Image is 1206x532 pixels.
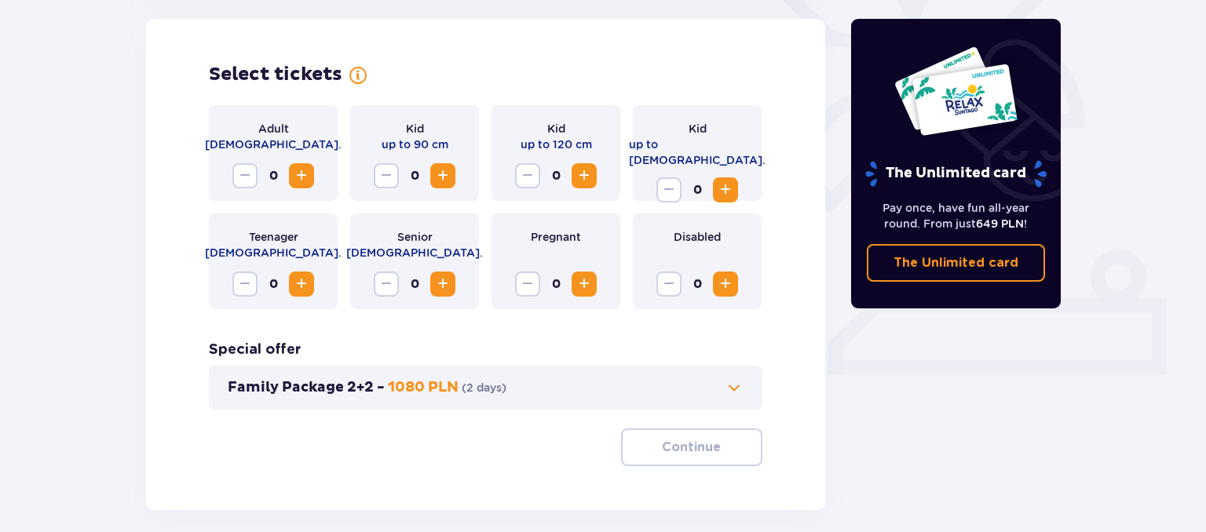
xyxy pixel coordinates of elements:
[572,163,597,188] button: Increase
[402,271,427,297] span: 0
[656,177,682,202] button: Decrease
[572,271,597,297] button: Increase
[397,229,433,245] p: Senior
[406,121,424,137] p: Kid
[261,271,286,297] span: 0
[894,46,1018,137] img: Two entry cards to Suntago with the word 'UNLIMITED RELAX', featuring a white background with tro...
[656,271,682,297] button: Decrease
[228,378,385,397] p: Family Package 2+2 -
[430,163,455,188] button: Increase
[543,163,568,188] span: 0
[515,271,540,297] button: Decrease
[382,137,448,152] p: up to 90 cm
[249,229,298,245] p: Teenager
[209,341,301,359] h3: Special offer
[374,271,399,297] button: Decrease
[346,245,483,261] p: [DEMOGRAPHIC_DATA].
[289,163,314,188] button: Increase
[621,428,762,466] button: Continue
[209,63,342,86] h2: Select tickets
[430,271,455,297] button: Increase
[543,271,568,297] span: 0
[547,121,565,137] p: Kid
[374,163,399,188] button: Decrease
[232,163,258,188] button: Decrease
[228,378,744,397] button: Family Package 2+2 -1080 PLN(2 days)
[867,200,1046,231] p: Pay once, have fun all-year round. From just !
[521,137,592,152] p: up to 120 cm
[713,177,738,202] button: Increase
[867,244,1046,282] a: The Unlimited card
[205,137,342,152] p: [DEMOGRAPHIC_DATA].
[864,160,1048,188] p: The Unlimited card
[402,163,427,188] span: 0
[976,217,1024,230] span: 649 PLN
[674,229,721,245] p: Disabled
[685,177,710,202] span: 0
[232,271,258,297] button: Decrease
[629,137,766,168] p: up to [DEMOGRAPHIC_DATA].
[689,121,707,137] p: Kid
[894,254,1018,271] p: The Unlimited card
[685,271,710,297] span: 0
[462,380,506,395] p: ( 2 days )
[713,271,738,297] button: Increase
[205,245,342,261] p: [DEMOGRAPHIC_DATA].
[261,163,286,188] span: 0
[258,121,289,137] p: Adult
[289,271,314,297] button: Increase
[531,229,581,245] p: Pregnant
[388,378,459,397] p: 1080 PLN
[662,439,721,456] p: Continue
[515,163,540,188] button: Decrease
